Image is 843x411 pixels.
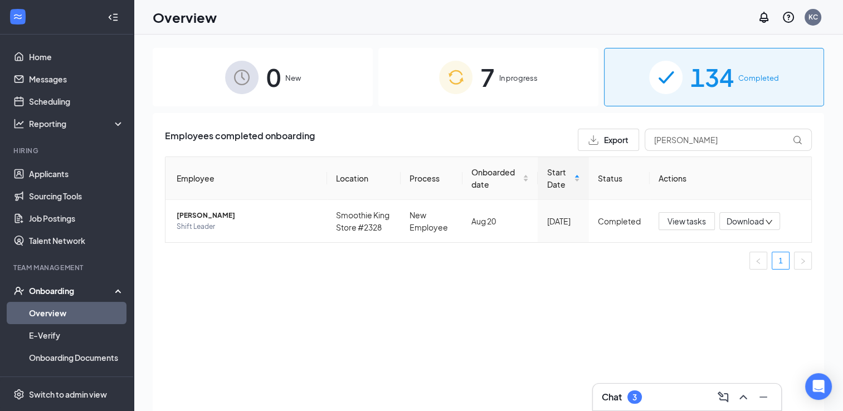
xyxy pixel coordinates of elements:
[772,252,789,269] a: 1
[285,72,301,84] span: New
[808,12,818,22] div: KC
[29,185,124,207] a: Sourcing Tools
[29,389,107,400] div: Switch to admin view
[29,118,125,129] div: Reporting
[471,166,520,190] span: Onboarded date
[12,11,23,22] svg: WorkstreamLogo
[327,200,401,242] td: Smoothie King Store #2328
[632,393,637,402] div: 3
[499,72,538,84] span: In progress
[757,390,770,404] svg: Minimize
[749,252,767,270] button: left
[645,129,812,151] input: Search by Name, Job Posting, or Process
[772,252,790,270] li: 1
[578,129,639,151] button: Export
[738,72,779,84] span: Completed
[13,263,122,272] div: Team Management
[13,118,25,129] svg: Analysis
[29,46,124,68] a: Home
[165,157,327,200] th: Employee
[659,212,715,230] button: View tasks
[717,390,730,404] svg: ComposeMessage
[29,302,124,324] a: Overview
[782,11,795,24] svg: QuestionInfo
[471,215,529,227] div: Aug 20
[29,207,124,229] a: Job Postings
[29,163,124,185] a: Applicants
[29,90,124,112] a: Scheduling
[13,285,25,296] svg: UserCheck
[757,11,771,24] svg: Notifications
[667,215,706,227] span: View tasks
[29,68,124,90] a: Messages
[765,218,773,226] span: down
[462,157,538,200] th: Onboarded date
[108,12,119,23] svg: Collapse
[165,129,315,151] span: Employees completed onboarding
[589,157,650,200] th: Status
[714,388,732,406] button: ComposeMessage
[794,252,812,270] button: right
[800,258,806,265] span: right
[755,258,762,265] span: left
[749,252,767,270] li: Previous Page
[602,391,622,403] h3: Chat
[29,285,115,296] div: Onboarding
[794,252,812,270] li: Next Page
[29,346,124,369] a: Onboarding Documents
[727,216,764,227] span: Download
[734,388,752,406] button: ChevronUp
[650,157,811,200] th: Actions
[177,210,318,221] span: [PERSON_NAME]
[401,157,462,200] th: Process
[153,8,217,27] h1: Overview
[754,388,772,406] button: Minimize
[177,221,318,232] span: Shift Leader
[805,373,832,400] div: Open Intercom Messenger
[266,58,281,96] span: 0
[327,157,401,200] th: Location
[598,215,641,227] div: Completed
[401,200,462,242] td: New Employee
[604,136,628,144] span: Export
[29,369,124,391] a: Activity log
[29,324,124,346] a: E-Verify
[737,390,750,404] svg: ChevronUp
[690,58,734,96] span: 134
[13,146,122,155] div: Hiring
[547,166,572,190] span: Start Date
[29,229,124,252] a: Talent Network
[13,389,25,400] svg: Settings
[480,58,495,96] span: 7
[547,215,580,227] div: [DATE]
